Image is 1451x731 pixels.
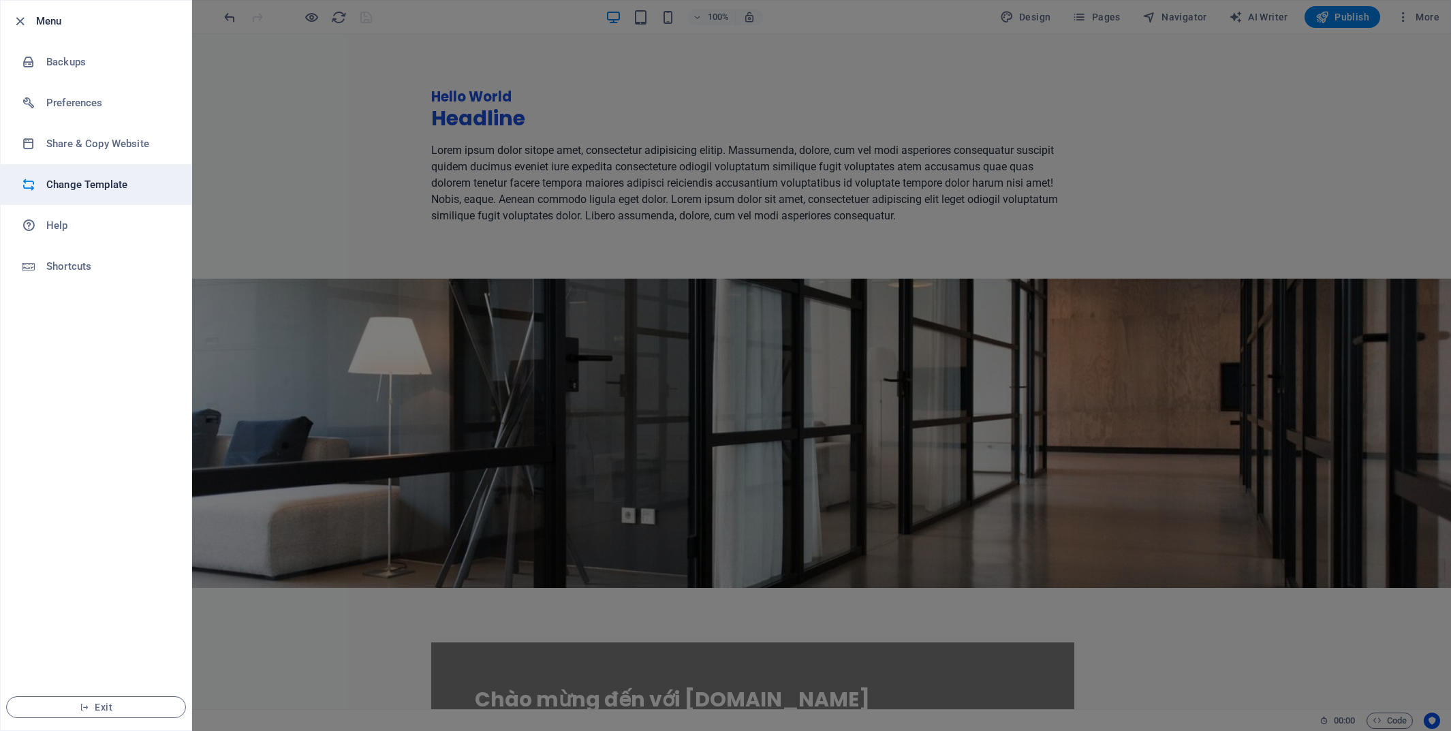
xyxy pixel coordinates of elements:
[46,217,172,234] h6: Help
[36,13,181,29] h6: Menu
[18,702,174,713] span: Exit
[46,136,172,152] h6: Share & Copy Website
[46,54,172,70] h6: Backups
[6,696,186,718] button: Exit
[46,258,172,275] h6: Shortcuts
[1,205,191,246] a: Help
[46,95,172,111] h6: Preferences
[46,176,172,193] h6: Change Template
